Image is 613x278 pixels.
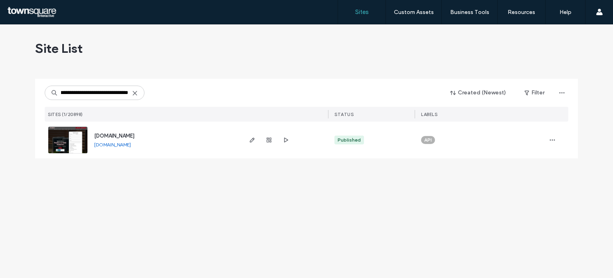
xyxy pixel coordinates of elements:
label: Resources [508,9,535,16]
label: Custom Assets [394,9,434,16]
span: Help [18,6,34,13]
label: Sites [355,8,369,16]
span: SITES (1/20898) [48,112,83,117]
button: Created (Newest) [443,86,513,99]
button: Filter [516,86,552,99]
label: Business Tools [450,9,489,16]
div: Published [338,136,361,144]
span: Site List [35,40,83,56]
span: LABELS [421,112,437,117]
span: API [424,136,432,144]
a: [DOMAIN_NAME] [94,133,134,139]
a: [DOMAIN_NAME] [94,142,131,148]
span: STATUS [334,112,354,117]
label: Help [560,9,571,16]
